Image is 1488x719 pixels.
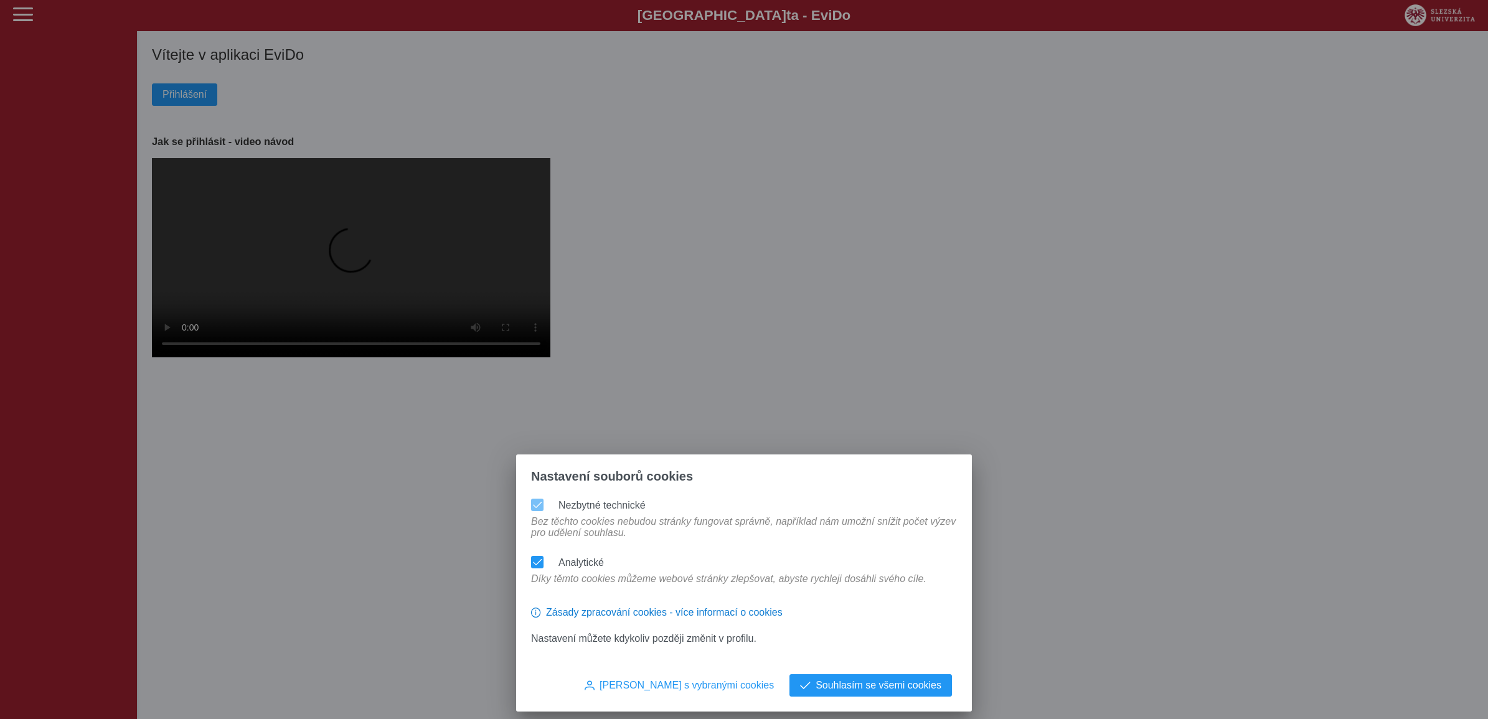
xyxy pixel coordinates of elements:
button: Souhlasím se všemi cookies [789,674,952,697]
span: [PERSON_NAME] s vybranými cookies [600,680,774,691]
p: Nastavení můžete kdykoliv později změnit v profilu. [531,633,957,644]
div: Díky těmto cookies můžeme webové stránky zlepšovat, abyste rychleji dosáhli svého cíle. [526,573,931,597]
div: Bez těchto cookies nebudou stránky fungovat správně, například nám umožní snížit počet výzev pro ... [526,516,962,551]
span: Nastavení souborů cookies [531,469,693,484]
span: Zásady zpracování cookies - více informací o cookies [546,607,783,618]
button: Zásady zpracování cookies - více informací o cookies [531,602,783,623]
label: Nezbytné technické [558,500,646,510]
button: [PERSON_NAME] s vybranými cookies [574,674,784,697]
span: Souhlasím se všemi cookies [816,680,941,691]
label: Analytické [558,557,604,568]
a: Zásady zpracování cookies - více informací o cookies [531,612,783,623]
